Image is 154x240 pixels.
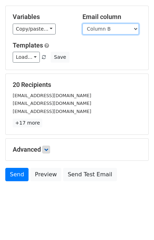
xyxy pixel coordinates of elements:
small: [EMAIL_ADDRESS][DOMAIN_NAME] [13,101,91,106]
a: Load... [13,52,40,63]
small: [EMAIL_ADDRESS][DOMAIN_NAME] [13,93,91,98]
h5: 20 Recipients [13,81,141,89]
h5: Email column [82,13,142,21]
a: Send Test Email [63,168,117,181]
small: [EMAIL_ADDRESS][DOMAIN_NAME] [13,109,91,114]
a: Send [5,168,29,181]
a: Preview [30,168,61,181]
h5: Variables [13,13,72,21]
button: Save [51,52,69,63]
h5: Advanced [13,146,141,153]
a: Templates [13,42,43,49]
a: Copy/paste... [13,24,56,34]
a: +17 more [13,119,42,127]
iframe: Chat Widget [119,206,154,240]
